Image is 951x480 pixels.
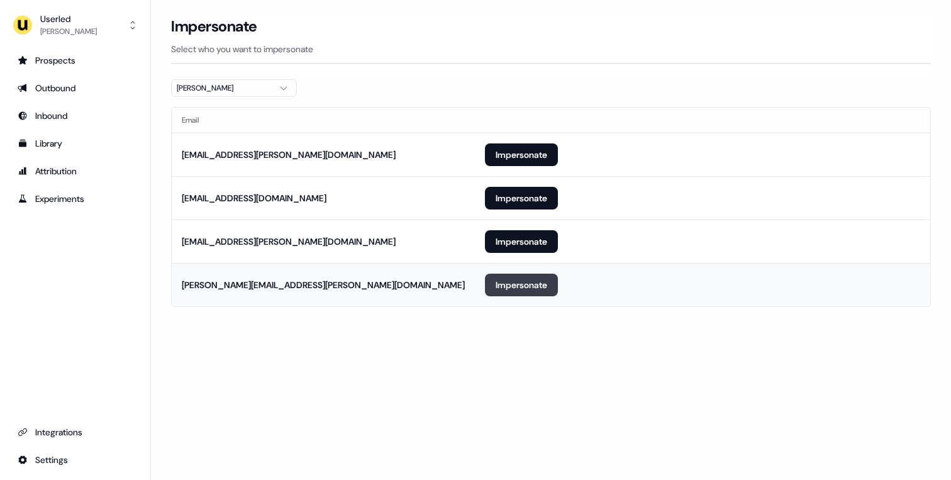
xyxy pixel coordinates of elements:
[171,17,257,36] h3: Impersonate
[182,192,326,204] div: [EMAIL_ADDRESS][DOMAIN_NAME]
[172,108,475,133] th: Email
[10,78,140,98] a: Go to outbound experience
[18,109,133,122] div: Inbound
[182,148,396,161] div: [EMAIL_ADDRESS][PERSON_NAME][DOMAIN_NAME]
[18,137,133,150] div: Library
[10,133,140,153] a: Go to templates
[40,25,97,38] div: [PERSON_NAME]
[485,187,558,209] button: Impersonate
[18,54,133,67] div: Prospects
[18,165,133,177] div: Attribution
[182,279,465,291] div: [PERSON_NAME][EMAIL_ADDRESS][PERSON_NAME][DOMAIN_NAME]
[177,82,271,94] div: [PERSON_NAME]
[40,13,97,25] div: Userled
[10,189,140,209] a: Go to experiments
[485,230,558,253] button: Impersonate
[18,426,133,438] div: Integrations
[10,450,140,470] a: Go to integrations
[171,79,297,97] button: [PERSON_NAME]
[18,454,133,466] div: Settings
[485,143,558,166] button: Impersonate
[10,10,140,40] button: Userled[PERSON_NAME]
[485,274,558,296] button: Impersonate
[18,193,133,205] div: Experiments
[10,422,140,442] a: Go to integrations
[10,161,140,181] a: Go to attribution
[10,106,140,126] a: Go to Inbound
[18,82,133,94] div: Outbound
[10,50,140,70] a: Go to prospects
[182,235,396,248] div: [EMAIL_ADDRESS][PERSON_NAME][DOMAIN_NAME]
[171,43,931,55] p: Select who you want to impersonate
